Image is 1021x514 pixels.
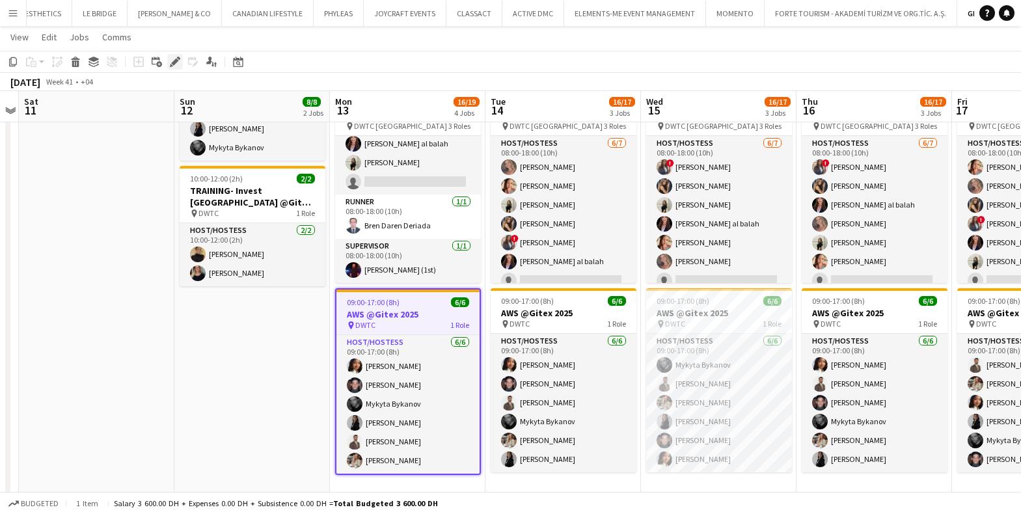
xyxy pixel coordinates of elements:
[646,136,792,293] app-card-role: Host/Hostess6/708:00-18:00 (10h)![PERSON_NAME][PERSON_NAME][PERSON_NAME][PERSON_NAME] al balah[PE...
[72,1,128,26] button: LE BRIDGE
[706,1,765,26] button: MOMENTO
[22,103,38,118] span: 11
[450,320,469,330] span: 1 Role
[763,296,782,306] span: 6/6
[665,319,685,329] span: DWTC
[333,498,438,508] span: Total Budgeted 3 600.00 DH
[610,108,634,118] div: 3 Jobs
[454,108,479,118] div: 4 Jobs
[303,97,321,107] span: 8/8
[198,208,219,218] span: DWTC
[646,334,792,472] app-card-role: Host/Hostess6/609:00-17:00 (8h)Mykyta Bykanov[PERSON_NAME][PERSON_NAME][PERSON_NAME][PERSON_NAME]...
[759,121,782,131] span: 3 Roles
[178,103,195,118] span: 12
[821,319,841,329] span: DWTC
[70,31,89,43] span: Jobs
[355,320,375,330] span: DWTC
[102,31,131,43] span: Comms
[812,296,865,306] span: 09:00-17:00 (8h)
[501,296,554,306] span: 09:00-17:00 (8h)
[604,121,626,131] span: 3 Roles
[765,108,790,118] div: 3 Jobs
[607,319,626,329] span: 1 Role
[802,136,947,293] app-card-role: Host/Hostess6/708:00-18:00 (10h)![PERSON_NAME][PERSON_NAME][PERSON_NAME] al balah[PERSON_NAME][PE...
[36,29,62,46] a: Edit
[354,121,447,131] span: DWTC [GEOGRAPHIC_DATA]
[968,296,1020,306] span: 09:00-17:00 (8h)
[510,319,530,329] span: DWTC
[644,103,663,118] span: 15
[335,90,481,283] app-job-card: 08:00-18:00 (10h)8/9Microsoft @ GITEX 2025 DWTC [GEOGRAPHIC_DATA]3 Roles[PERSON_NAME][PERSON_NAME...
[665,121,758,131] span: DWTC [GEOGRAPHIC_DATA]
[21,499,59,508] span: Budgeted
[10,31,29,43] span: View
[180,185,325,208] h3: TRAINING- Invest [GEOGRAPHIC_DATA] @Gitex 2025
[802,288,947,472] app-job-card: 09:00-17:00 (8h)6/6AWS @Gitex 2025 DWTC1 RoleHost/Hostess6/609:00-17:00 (8h)[PERSON_NAME][PERSON_...
[347,297,400,307] span: 09:00-17:00 (8h)
[180,223,325,286] app-card-role: Host/Hostess2/210:00-12:00 (2h)[PERSON_NAME][PERSON_NAME]
[335,96,352,107] span: Mon
[609,97,635,107] span: 16/17
[763,319,782,329] span: 1 Role
[489,103,506,118] span: 14
[491,307,636,319] h3: AWS @Gitex 2025
[336,335,480,474] app-card-role: Host/Hostess6/609:00-17:00 (8h)[PERSON_NAME][PERSON_NAME]Mykyta Bykanov[PERSON_NAME][PERSON_NAME]...
[180,166,325,286] app-job-card: 10:00-12:00 (2h)2/2TRAINING- Invest [GEOGRAPHIC_DATA] @Gitex 2025 DWTC1 RoleHost/Hostess2/210:00-...
[646,96,663,107] span: Wed
[314,1,364,26] button: PHYLEAS
[7,496,61,511] button: Budgeted
[128,1,222,26] button: [PERSON_NAME] & CO
[335,288,481,475] app-job-card: 09:00-17:00 (8h)6/6AWS @Gitex 2025 DWTC1 RoleHost/Hostess6/609:00-17:00 (8h)[PERSON_NAME][PERSON_...
[802,307,947,319] h3: AWS @Gitex 2025
[491,288,636,472] div: 09:00-17:00 (8h)6/6AWS @Gitex 2025 DWTC1 RoleHost/Hostess6/609:00-17:00 (8h)[PERSON_NAME][PERSON_...
[564,1,706,26] button: ELEMENTS-ME EVENT MANAGEMENT
[448,121,470,131] span: 3 Roles
[336,308,480,320] h3: AWS @Gitex 2025
[446,1,502,26] button: CLASSACT
[491,334,636,472] app-card-role: Host/Hostess6/609:00-17:00 (8h)[PERSON_NAME][PERSON_NAME][PERSON_NAME]Mykyta Bykanov[PERSON_NAME]...
[335,195,481,239] app-card-role: Runner1/108:00-18:00 (10h)Bren Daren Deriada
[5,29,34,46] a: View
[42,31,57,43] span: Edit
[451,297,469,307] span: 6/6
[802,96,818,107] span: Thu
[802,90,947,283] app-job-card: 08:00-18:00 (10h)8/9Microsoft @ GITEX 2025 DWTC [GEOGRAPHIC_DATA]3 RolesHost/Hostess6/708:00-18:0...
[976,319,996,329] span: DWTC
[64,29,94,46] a: Jobs
[333,103,352,118] span: 13
[454,97,480,107] span: 16/19
[510,121,603,131] span: DWTC [GEOGRAPHIC_DATA]
[822,159,830,167] span: !
[955,103,968,118] span: 17
[180,96,195,107] span: Sun
[765,1,957,26] button: FORTE TOURISM - AKADEMİ TURİZM VE ORG.TİC. A.Ş.
[491,136,636,293] app-card-role: Host/Hostess6/708:00-18:00 (10h)[PERSON_NAME][PERSON_NAME][PERSON_NAME][PERSON_NAME]![PERSON_NAME...
[821,121,914,131] span: DWTC [GEOGRAPHIC_DATA]
[491,96,506,107] span: Tue
[81,77,93,87] div: +04
[297,174,315,183] span: 2/2
[646,288,792,472] app-job-card: 09:00-17:00 (8h)6/6AWS @Gitex 2025 DWTC1 RoleHost/Hostess6/609:00-17:00 (8h)Mykyta Bykanov[PERSON...
[920,97,946,107] span: 16/17
[915,121,937,131] span: 3 Roles
[921,108,946,118] div: 3 Jobs
[802,334,947,472] app-card-role: Host/Hostess6/609:00-17:00 (8h)[PERSON_NAME][PERSON_NAME][PERSON_NAME]Mykyta Bykanov[PERSON_NAME]...
[919,296,937,306] span: 6/6
[666,159,674,167] span: !
[114,498,438,508] div: Salary 3 600.00 DH + Expenses 0.00 DH + Subsistence 0.00 DH =
[502,1,564,26] button: ACTIVE DMC
[511,235,519,243] span: !
[646,90,792,283] app-job-card: 08:00-18:00 (10h)8/9Microsoft @ GITEX 2025 DWTC [GEOGRAPHIC_DATA]3 RolesHost/Hostess6/708:00-18:0...
[43,77,75,87] span: Week 41
[190,174,243,183] span: 10:00-12:00 (2h)
[364,1,446,26] button: JOYCRAFT EVENTS
[957,96,968,107] span: Fri
[491,90,636,283] app-job-card: 08:00-18:00 (10h)8/9Microsoft @ GITEX 2025 DWTC [GEOGRAPHIC_DATA]3 RolesHost/Hostess6/708:00-18:0...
